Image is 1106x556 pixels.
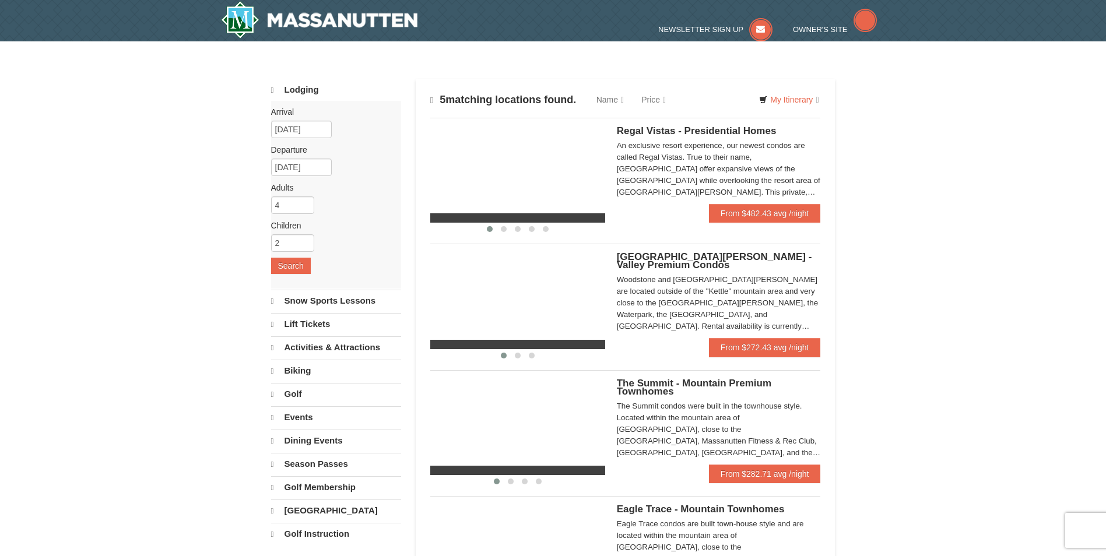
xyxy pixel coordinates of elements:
button: Search [271,258,311,274]
label: Children [271,220,392,231]
a: Golf Membership [271,476,401,498]
div: An exclusive resort experience, our newest condos are called Regal Vistas. True to their name, [G... [617,140,821,198]
label: Adults [271,182,392,193]
a: My Itinerary [752,91,826,108]
label: Departure [271,144,392,156]
a: Name [588,88,633,111]
label: Arrival [271,106,392,118]
a: Golf [271,383,401,405]
span: Eagle Trace - Mountain Townhomes [617,504,785,515]
span: Newsletter Sign Up [658,25,743,34]
a: Owner's Site [793,25,877,34]
a: Lodging [271,79,401,101]
a: Events [271,406,401,428]
a: Massanutten Resort [221,1,418,38]
div: The Summit condos were built in the townhouse style. Located within the mountain area of [GEOGRAP... [617,400,821,459]
a: From $272.43 avg /night [709,338,821,357]
a: Newsletter Sign Up [658,25,773,34]
a: Price [633,88,675,111]
a: Lift Tickets [271,313,401,335]
span: Owner's Site [793,25,848,34]
a: Dining Events [271,430,401,452]
span: The Summit - Mountain Premium Townhomes [617,378,771,397]
a: Season Passes [271,453,401,475]
a: Golf Instruction [271,523,401,545]
a: Biking [271,360,401,382]
div: Woodstone and [GEOGRAPHIC_DATA][PERSON_NAME] are located outside of the "Kettle" mountain area an... [617,274,821,332]
a: Activities & Attractions [271,336,401,358]
a: [GEOGRAPHIC_DATA] [271,499,401,522]
a: Snow Sports Lessons [271,290,401,312]
a: From $282.71 avg /night [709,464,821,483]
span: [GEOGRAPHIC_DATA][PERSON_NAME] - Valley Premium Condos [617,251,812,270]
img: Massanutten Resort Logo [221,1,418,38]
a: From $482.43 avg /night [709,204,821,223]
span: Regal Vistas - Presidential Homes [617,125,777,136]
